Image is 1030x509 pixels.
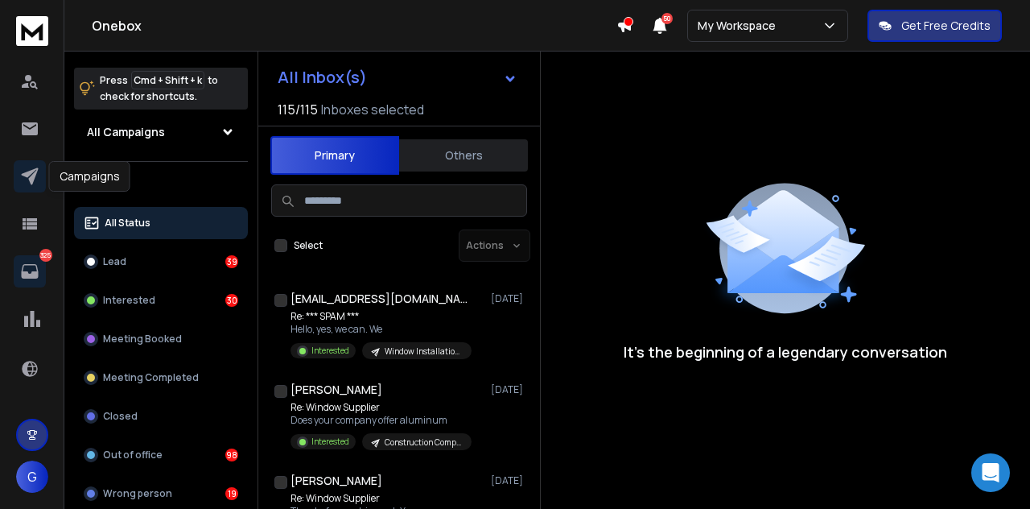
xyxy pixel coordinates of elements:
button: Meeting Completed [74,362,248,394]
span: 50 [661,13,673,24]
img: logo [16,16,48,46]
p: Window Installation Pay-Per-Lead [385,346,462,358]
p: [DATE] [491,383,527,396]
p: Out of office [103,449,163,461]
p: [DATE] [491,474,527,487]
div: 19 [225,487,238,500]
button: Primary [270,136,399,175]
div: Campaigns [49,161,130,192]
p: Meeting Booked [103,333,182,346]
p: Interested [311,345,349,357]
button: Meeting Booked [74,323,248,355]
h3: Inboxes selected [321,100,424,119]
p: Re: Window Supplier [290,401,472,414]
h1: All Inbox(s) [278,69,367,85]
button: Closed [74,400,248,432]
p: Press to check for shortcuts. [100,72,218,105]
h3: Filters [74,175,248,197]
p: Interested [103,294,155,307]
h1: [PERSON_NAME] [290,382,382,398]
div: Open Intercom Messenger [971,453,1010,492]
h1: All Campaigns [87,124,165,140]
p: Meeting Completed [103,371,199,384]
h1: [EMAIL_ADDRESS][DOMAIN_NAME] [290,291,468,307]
h1: Onebox [92,16,616,35]
button: G [16,461,48,493]
div: 98 [225,449,238,461]
p: Closed [103,410,138,423]
button: Others [399,138,528,173]
span: 115 / 115 [278,100,318,119]
p: Does your company offer aluminum [290,414,472,427]
button: All Campaigns [74,116,248,148]
p: Lead [103,255,126,268]
div: 39 [225,255,238,268]
a: 325 [14,255,46,288]
button: All Status [74,207,248,239]
h1: [PERSON_NAME] [290,473,382,489]
span: Cmd + Shift + k [131,71,204,89]
p: Wrong person [103,487,172,500]
button: All Inbox(s) [265,61,530,93]
p: [DATE] [491,292,527,305]
button: Get Free Credits [867,10,1002,42]
label: Select [294,239,323,252]
p: All Status [105,217,150,230]
p: It’s the beginning of a legendary conversation [624,341,947,363]
button: Lead39 [74,246,248,278]
p: Construction Companies [385,437,462,449]
button: Interested30 [74,284,248,317]
p: Re: Window Supplier [290,492,472,505]
p: Get Free Credits [901,18,991,34]
p: 325 [39,249,52,262]
p: My Workspace [698,18,782,34]
button: Out of office98 [74,439,248,471]
p: Interested [311,436,349,448]
p: Hello, yes, we can. We [290,323,472,336]
div: 30 [225,294,238,307]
